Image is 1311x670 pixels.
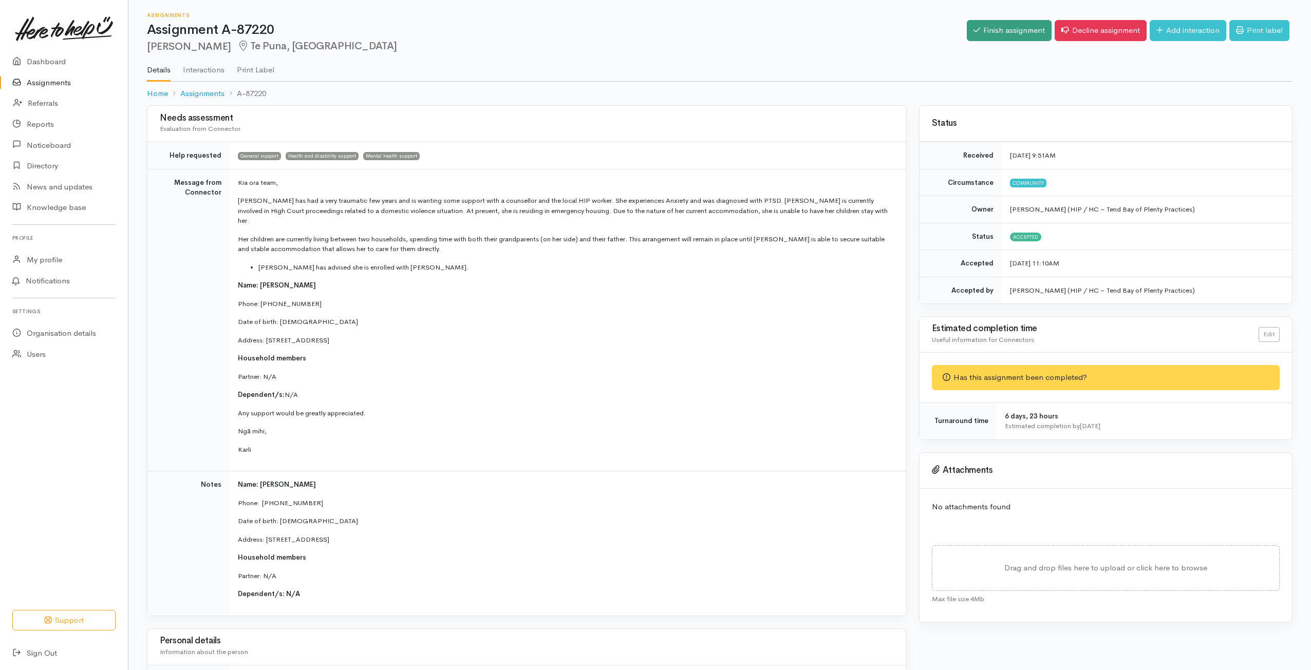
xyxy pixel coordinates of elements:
[238,178,894,188] p: Kia ora team,
[147,142,230,169] td: Help requested
[286,152,359,160] span: Health and disability support
[920,196,1002,223] td: Owner
[932,365,1280,390] div: Has this assignment been completed?
[1010,205,1195,214] span: [PERSON_NAME] (HIP / HC – Tend Bay of Plenty Practices)
[1080,422,1100,430] time: [DATE]
[238,571,894,581] p: Partner: N/A
[224,88,266,100] li: A-87220
[920,277,1002,303] td: Accepted by
[1010,179,1046,187] span: Community
[147,41,967,52] h2: [PERSON_NAME]
[238,498,894,508] p: Phone: [PHONE_NUMBER]
[238,534,894,545] p: Address: [STREET_ADDRESS]
[237,40,397,52] span: Te Puna, [GEOGRAPHIC_DATA]
[238,234,894,254] p: Her children are currently living between two households, spending time with both their grandpare...
[147,82,1293,106] nav: breadcrumb
[238,281,316,290] span: Name: [PERSON_NAME]
[920,403,997,439] td: Turnaround time
[1010,233,1041,241] span: Accepted
[147,23,967,37] h1: Assignment A-87220
[238,354,306,362] span: Household members
[12,610,116,631] button: Support
[932,119,1280,128] h3: Status
[238,299,894,309] p: Phone: [PHONE_NUMBER]
[932,335,1034,344] span: Useful information for Connectors
[1010,151,1056,160] time: [DATE] 9:51AM
[238,372,894,382] p: Partner: N/A
[1005,421,1280,431] div: Estimated completion by
[1002,277,1292,303] td: [PERSON_NAME] (HIP / HC – Tend Bay of Plenty Practices)
[238,335,894,346] p: Address: [STREET_ADDRESS]
[160,113,894,123] h3: Needs assessment
[238,589,300,598] span: Dependent/s: N/A
[932,591,1280,604] div: Max file size 4Mb
[147,169,230,471] td: Message from Connector
[12,231,116,245] h6: Profile
[920,250,1002,277] td: Accepted
[967,20,1052,41] a: Finish assignment
[920,169,1002,196] td: Circumstance
[183,52,224,81] a: Interactions
[147,12,967,18] h6: Assignments
[238,390,285,399] span: Dependent/s:
[147,88,168,100] a: Home
[237,52,274,81] a: Print Label
[1229,20,1289,41] a: Print label
[147,471,230,616] td: Notes
[238,553,306,562] span: Household members
[238,445,894,455] p: Karli
[238,408,894,418] p: Any support would be greatly appreciated.
[238,426,894,436] p: Ngā mihi,
[160,124,240,133] span: Evaluation from Connector
[238,480,316,489] span: Name: [PERSON_NAME]
[1055,20,1147,41] a: Decline assignment
[238,317,894,327] p: Date of birth: [DEMOGRAPHIC_DATA]
[238,390,894,400] p: N/A
[238,196,894,226] p: [PERSON_NAME] has had a very traumatic few years and is wanting some support with a counsellor an...
[1005,412,1058,420] span: 6 days, 23 hours
[147,52,171,82] a: Details
[238,516,894,526] p: Date of birth: [DEMOGRAPHIC_DATA]
[12,304,116,318] h6: Settings
[932,501,1280,513] p: No attachments found
[1259,327,1280,342] a: Edit
[180,88,224,100] a: Assignments
[238,152,281,160] span: General support
[920,142,1002,169] td: Received
[1004,563,1207,572] span: Drag and drop files here to upload or click here to browse
[932,324,1259,334] h3: Estimated completion time
[1150,20,1226,41] a: Add interaction
[920,223,1002,250] td: Status
[932,465,1280,475] h3: Attachments
[160,636,894,646] h3: Personal details
[160,647,248,656] span: Information about the person
[1010,259,1059,267] time: [DATE] 11:10AM
[258,262,894,273] li: [PERSON_NAME] has advised she is enrolled with [PERSON_NAME].
[363,152,420,160] span: Mental health support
